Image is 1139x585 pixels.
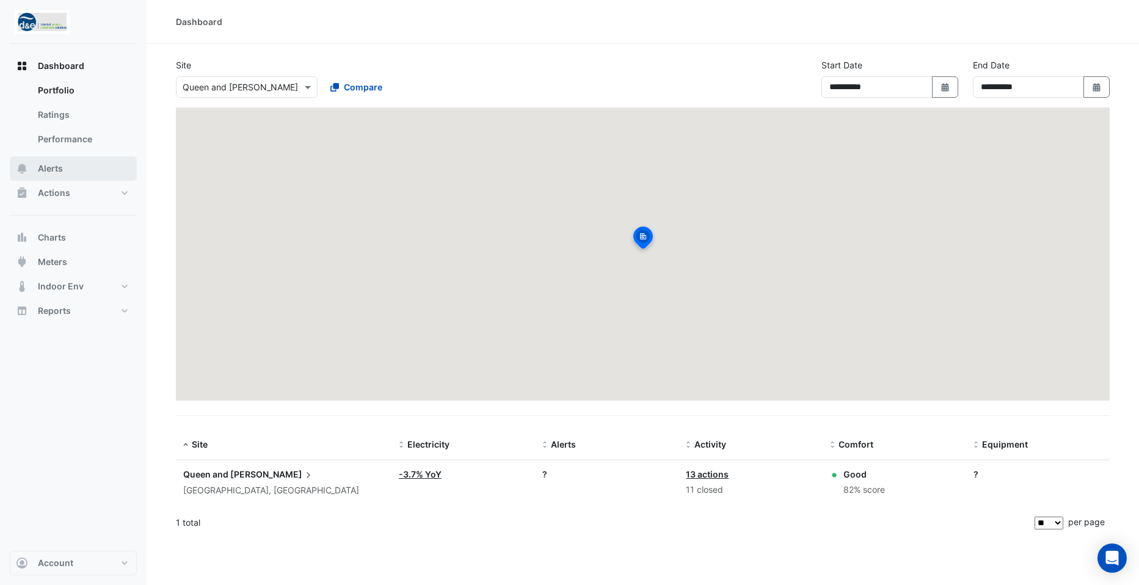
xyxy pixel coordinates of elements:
fa-icon: Select Date [1091,82,1102,92]
span: Reports [38,305,71,317]
a: 13 actions [686,469,729,479]
app-icon: Charts [16,231,28,244]
a: Portfolio [28,78,137,103]
div: Dashboard [176,15,222,28]
span: Actions [38,187,70,199]
div: ? [542,468,671,481]
app-icon: Dashboard [16,60,28,72]
span: Account [38,557,73,569]
span: [PERSON_NAME] [230,468,315,481]
fa-icon: Select Date [940,82,951,92]
button: Indoor Env [10,274,137,299]
app-icon: Alerts [16,162,28,175]
span: Compare [344,81,382,93]
div: 1 total [176,507,1032,538]
a: -3.7% YoY [399,469,442,479]
label: Site [176,59,191,71]
img: site-pin-selected.svg [630,225,657,254]
div: Open Intercom Messenger [1097,543,1127,573]
div: Dashboard [10,78,137,156]
button: Charts [10,225,137,250]
span: Equipment [982,439,1028,449]
button: Meters [10,250,137,274]
div: 11 closed [686,483,815,497]
app-icon: Indoor Env [16,280,28,292]
span: Charts [38,231,66,244]
span: Queen and [183,469,228,479]
span: Meters [38,256,67,268]
span: Indoor Env [38,280,84,292]
span: Comfort [839,439,873,449]
span: Alerts [38,162,63,175]
button: Account [10,551,137,575]
app-icon: Actions [16,187,28,199]
button: Reports [10,299,137,323]
a: Ratings [28,103,137,127]
a: Performance [28,127,137,151]
app-icon: Meters [16,256,28,268]
div: Good [843,468,885,481]
app-icon: Reports [16,305,28,317]
button: Alerts [10,156,137,181]
span: Dashboard [38,60,84,72]
button: Actions [10,181,137,205]
div: ? [973,468,1102,481]
span: Alerts [551,439,576,449]
span: Site [192,439,208,449]
span: Electricity [407,439,449,449]
button: Compare [322,76,390,98]
span: per page [1068,517,1105,527]
span: Activity [694,439,726,449]
div: 82% score [843,483,885,497]
label: End Date [973,59,1010,71]
label: Start Date [821,59,862,71]
div: [GEOGRAPHIC_DATA], [GEOGRAPHIC_DATA] [183,484,384,498]
img: Company Logo [15,10,70,34]
button: Dashboard [10,54,137,78]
